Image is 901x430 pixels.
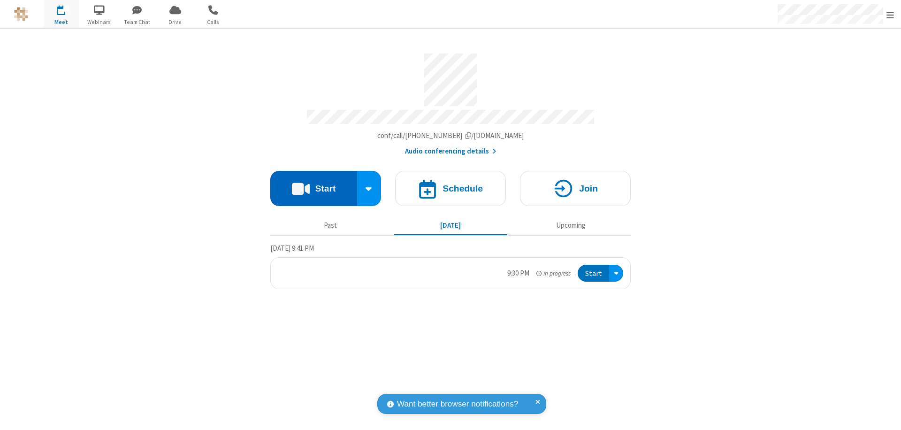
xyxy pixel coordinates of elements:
[397,398,518,410] span: Want better browser notifications?
[270,46,631,157] section: Account details
[270,243,631,290] section: Today's Meetings
[405,146,496,157] button: Audio conferencing details
[357,171,382,206] div: Start conference options
[82,18,117,26] span: Webinars
[520,171,631,206] button: Join
[120,18,155,26] span: Team Chat
[270,244,314,253] span: [DATE] 9:41 PM
[14,7,28,21] img: QA Selenium DO NOT DELETE OR CHANGE
[536,269,571,278] em: in progress
[514,216,627,234] button: Upcoming
[507,268,529,279] div: 9:30 PM
[274,216,387,234] button: Past
[44,18,79,26] span: Meet
[270,171,357,206] button: Start
[394,216,507,234] button: [DATE]
[158,18,193,26] span: Drive
[377,131,524,140] span: Copy my meeting room link
[315,184,336,193] h4: Start
[579,184,598,193] h4: Join
[377,131,524,141] button: Copy my meeting room linkCopy my meeting room link
[196,18,231,26] span: Calls
[578,265,609,282] button: Start
[63,5,69,12] div: 1
[609,265,623,282] div: Open menu
[443,184,483,193] h4: Schedule
[395,171,506,206] button: Schedule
